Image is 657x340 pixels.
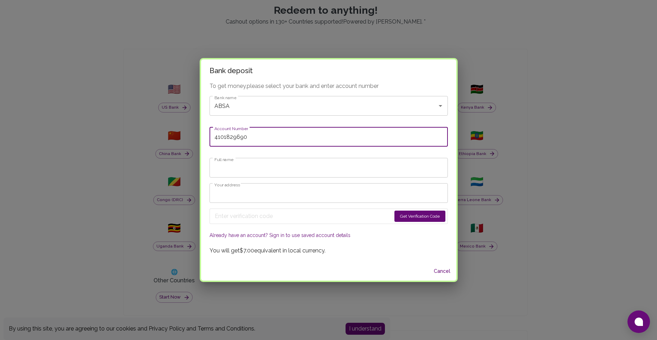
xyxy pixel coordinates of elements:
label: Your address [214,182,240,188]
label: Full name [214,156,233,162]
button: Open chat window [627,310,650,333]
label: Account Number [214,126,248,131]
h2: Bank deposit [201,59,456,82]
button: Already have an account? Sign in to use saved account details [210,232,350,239]
p: To get money, please select your bank and enter account number [210,82,448,90]
button: Cancel [431,265,453,278]
button: Get Verification Code [394,211,445,222]
input: Enter verification code [215,211,391,222]
p: You will get $7.00 equivalent in local currency. [210,246,448,255]
button: Open [436,101,445,111]
label: Bank name [214,95,236,101]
